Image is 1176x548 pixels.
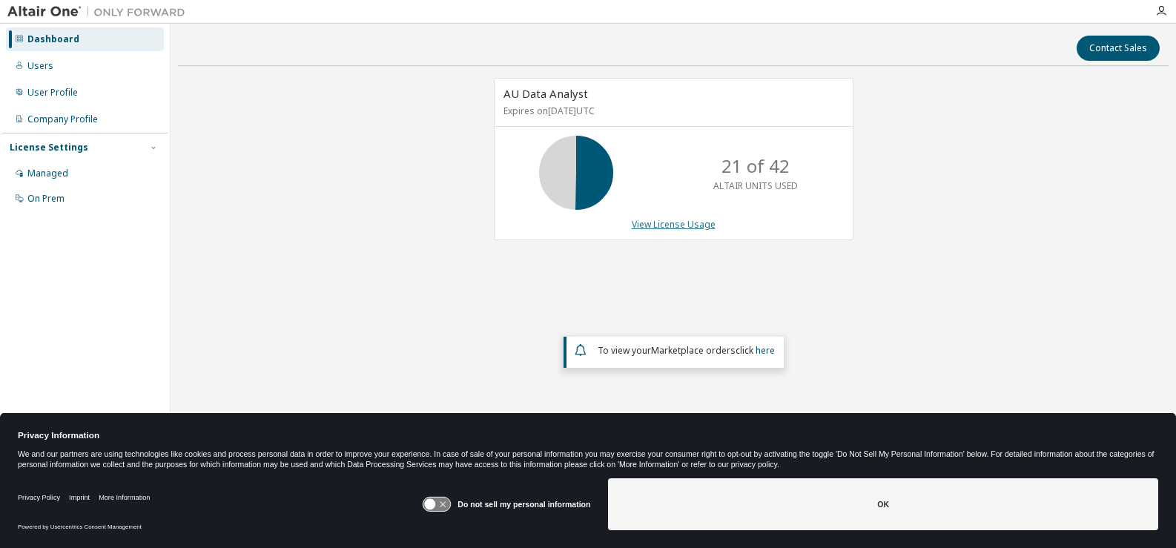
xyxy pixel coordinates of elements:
p: ALTAIR UNITS USED [713,179,798,192]
p: Expires on [DATE] UTC [503,105,840,117]
div: License Settings [10,142,88,153]
div: Users [27,60,53,72]
span: AU Data Analyst [503,86,588,101]
div: Managed [27,168,68,179]
p: 21 of 42 [721,153,790,179]
span: To view your click [598,344,775,357]
em: Marketplace orders [651,344,736,357]
div: Company Profile [27,113,98,125]
a: here [756,344,775,357]
img: Altair One [7,4,193,19]
div: Dashboard [27,33,79,45]
div: On Prem [27,193,65,205]
button: Contact Sales [1077,36,1160,61]
div: User Profile [27,87,78,99]
a: View License Usage [632,218,716,231]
